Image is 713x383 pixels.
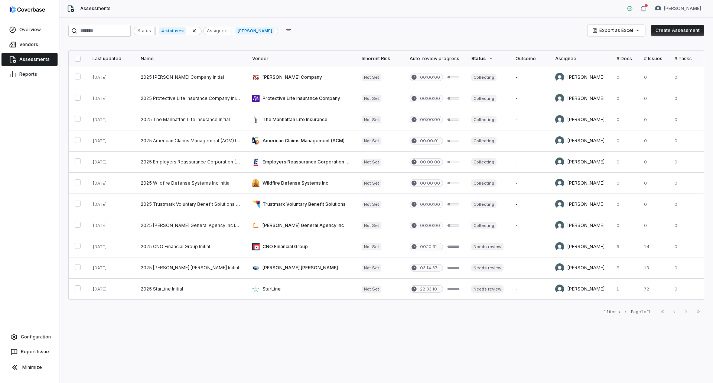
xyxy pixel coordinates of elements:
[1,53,58,66] a: Assessments
[604,309,620,315] div: 11 items
[644,56,662,62] div: # Issues
[509,194,549,215] td: -
[555,221,564,230] img: Brittany Durbin avatar
[509,173,549,194] td: -
[1,23,58,36] a: Overview
[515,56,543,62] div: Outcome
[651,25,704,36] button: Create Assessment
[509,257,549,279] td: -
[555,263,564,272] img: Brittany Durbin avatar
[3,330,56,344] a: Configuration
[232,27,278,35] div: [PERSON_NAME]
[155,27,202,35] div: 4 statuses
[509,109,549,130] td: -
[80,6,111,12] span: Assessments
[509,279,549,300] td: -
[471,56,504,62] div: Status
[509,236,549,257] td: -
[555,242,564,251] img: Brittany Durbin avatar
[235,27,274,35] span: [PERSON_NAME]
[1,38,58,51] a: Vendors
[555,73,564,82] img: Brittany Durbin avatar
[159,27,186,35] span: 4 statuses
[92,56,129,62] div: Last updated
[555,200,564,209] img: Brittany Durbin avatar
[587,25,645,36] button: Export as Excel
[509,130,549,152] td: -
[631,309,651,315] div: Page 1 of 1
[134,27,155,35] div: Status
[555,115,564,124] img: Brittany Durbin avatar
[655,6,661,12] img: Brittany Durbin avatar
[141,56,240,62] div: Name
[410,56,459,62] div: Auto-review progress
[10,6,45,13] img: logo-D7KZi-bG.svg
[555,158,564,166] img: Brittany Durbin avatar
[555,136,564,145] img: Brittany Durbin avatar
[1,68,58,81] a: Reports
[252,56,350,62] div: Vendor
[674,56,692,62] div: # Tasks
[509,215,549,236] td: -
[616,56,632,62] div: # Docs
[3,345,56,358] button: Report Issue
[651,3,706,14] button: Brittany Durbin avatar[PERSON_NAME]
[3,360,56,375] button: Minimize
[555,94,564,103] img: Brittany Durbin avatar
[203,27,231,35] div: Assignee
[509,67,549,88] td: -
[664,6,701,12] span: [PERSON_NAME]
[509,152,549,173] td: -
[362,56,398,62] div: Inherent Risk
[555,56,605,62] div: Assignee
[625,309,626,314] div: •
[555,179,564,188] img: Brittany Durbin avatar
[509,88,549,109] td: -
[555,285,564,293] img: Brittany Durbin avatar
